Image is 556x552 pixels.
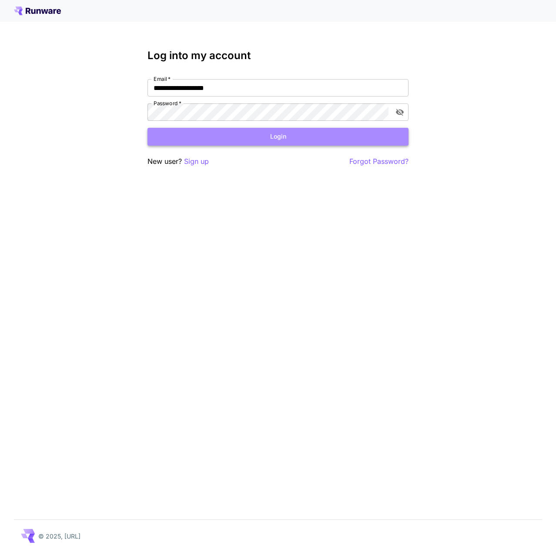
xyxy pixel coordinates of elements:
[38,532,80,541] p: © 2025, [URL]
[392,104,408,120] button: toggle password visibility
[184,156,209,167] button: Sign up
[154,75,171,83] label: Email
[154,100,181,107] label: Password
[147,156,209,167] p: New user?
[349,156,409,167] button: Forgot Password?
[147,50,409,62] h3: Log into my account
[147,128,409,146] button: Login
